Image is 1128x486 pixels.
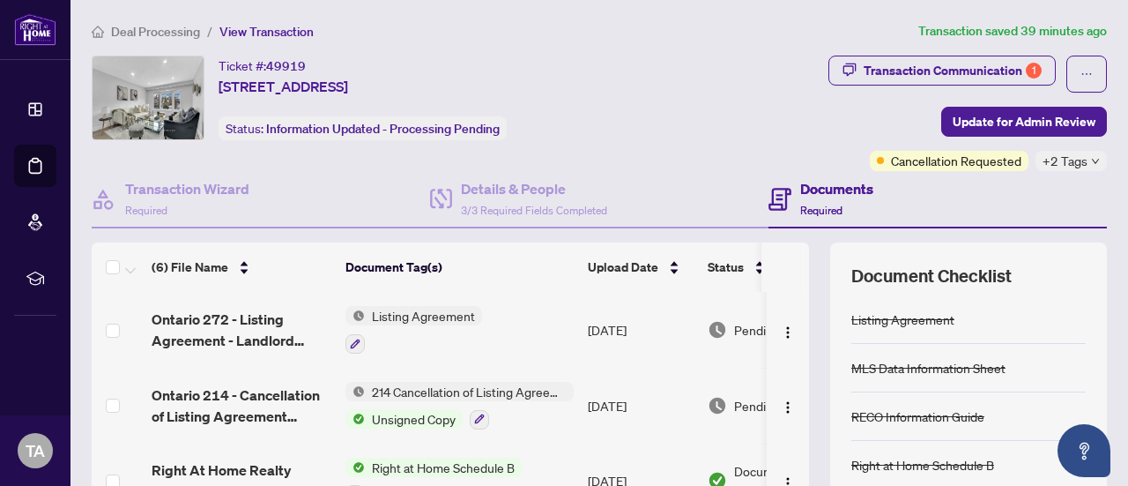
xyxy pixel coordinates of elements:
[345,306,482,354] button: Status IconListing Agreement
[345,458,365,477] img: Status Icon
[891,151,1021,170] span: Cancellation Requested
[581,243,701,292] th: Upload Date
[851,455,994,475] div: Right at Home Schedule B
[734,320,822,340] span: Pending Review
[851,407,984,426] div: RECO Information Guide
[800,204,842,217] span: Required
[125,204,167,217] span: Required
[800,178,873,199] h4: Documents
[588,258,658,277] span: Upload Date
[219,24,314,40] span: View Transaction
[708,396,727,415] img: Document Status
[774,316,802,344] button: Logo
[851,264,1012,288] span: Document Checklist
[1043,151,1087,171] span: +2 Tags
[152,385,331,427] span: Ontario 214 - Cancellation of Listing Agreement Authority to Offer for Lease.pdf
[14,13,56,46] img: logo
[93,56,204,139] img: IMG-W12355978_1.jpg
[365,458,522,477] span: Right at Home Schedule B
[26,438,45,463] span: TA
[92,26,104,38] span: home
[781,400,795,415] img: Logo
[1091,157,1100,166] span: down
[781,325,795,340] img: Logo
[152,258,228,277] span: (6) File Name
[219,56,306,76] div: Ticket #:
[345,306,365,325] img: Status Icon
[345,409,365,429] img: Status Icon
[953,108,1095,136] span: Update for Admin Review
[345,382,365,401] img: Status Icon
[461,178,607,199] h4: Details & People
[701,243,850,292] th: Status
[266,58,306,74] span: 49919
[219,116,507,140] div: Status:
[581,292,701,368] td: [DATE]
[338,243,581,292] th: Document Tag(s)
[152,309,331,351] span: Ontario 272 - Listing Agreement - Landlord Designated Representation Agreement Authority to Offer...
[1057,424,1110,477] button: Open asap
[266,121,500,137] span: Information Updated - Processing Pending
[941,107,1107,137] button: Update for Admin Review
[145,243,338,292] th: (6) File Name
[851,358,1006,378] div: MLS Data Information Sheet
[734,396,822,415] span: Pending Review
[864,56,1042,85] div: Transaction Communication
[365,306,482,325] span: Listing Agreement
[461,204,607,217] span: 3/3 Required Fields Completed
[219,76,348,97] span: [STREET_ADDRESS]
[345,382,574,430] button: Status Icon214 Cancellation of Listing Agreement - Authority to Offer for LeaseStatus IconUnsigne...
[708,320,727,340] img: Document Status
[1026,63,1042,79] div: 1
[125,178,249,199] h4: Transaction Wizard
[1080,68,1093,80] span: ellipsis
[828,56,1056,86] button: Transaction Communication1
[774,392,802,420] button: Logo
[581,368,701,444] td: [DATE]
[918,21,1107,41] article: Transaction saved 39 minutes ago
[851,310,954,329] div: Listing Agreement
[365,382,574,401] span: 214 Cancellation of Listing Agreement - Authority to Offer for Lease
[708,258,744,277] span: Status
[111,24,200,40] span: Deal Processing
[365,409,463,429] span: Unsigned Copy
[207,21,212,41] li: /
